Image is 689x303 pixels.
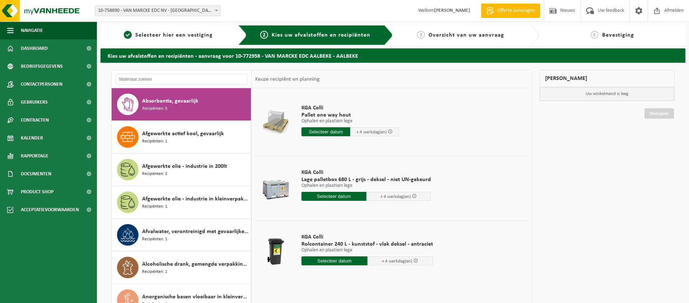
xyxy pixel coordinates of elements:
span: + 4 werkdag(en) [382,259,412,264]
button: Afgewerkte olie - industrie in kleinverpakking Recipiënten: 1 [112,186,251,219]
a: 1Selecteer hier een vestiging [104,31,233,39]
span: KGA Colli [301,104,399,112]
span: KGA Colli [301,233,433,241]
span: 2 [260,31,268,39]
span: Selecteer hier een vestiging [135,32,213,38]
button: Afvalwater, verontreinigd met gevaarlijke producten Recipiënten: 1 [112,219,251,251]
span: Afgewerkte olie - industrie in kleinverpakking [142,195,249,203]
span: Recipiënten: 1 [142,269,167,275]
span: KGA Colli [301,169,431,176]
span: 4 [591,31,599,39]
p: Ophalen en plaatsen lege [301,119,399,124]
div: Keuze recipiënt en planning [252,70,323,88]
span: Alcoholische drank, gemengde verpakking (exclusief glas) [142,260,249,269]
span: Bedrijfsgegevens [21,57,63,75]
span: Contactpersonen [21,75,62,93]
span: Rapportage [21,147,48,165]
button: Alcoholische drank, gemengde verpakking (exclusief glas) Recipiënten: 1 [112,251,251,284]
span: Offerte aanvragen [496,7,536,14]
span: Recipiënten: 1 [142,203,167,210]
span: + 4 werkdag(en) [380,194,411,199]
span: 1 [124,31,132,39]
span: Navigatie [21,22,43,39]
button: Afgewerkte olie - industrie in 200lt Recipiënten: 2 [112,153,251,186]
span: Pallet one way hout [301,112,399,119]
span: Recipiënten: 1 [142,138,167,145]
span: 3 [417,31,425,39]
button: Absorbentia, gevaarlijk Recipiënten: 3 [112,88,251,121]
span: Gebruikers [21,93,48,111]
span: Acceptatievoorwaarden [21,201,79,219]
span: Product Shop [21,183,53,201]
span: Recipiënten: 3 [142,105,167,112]
button: Afgewerkte actief kool, gevaarlijk Recipiënten: 1 [112,121,251,153]
span: Recipiënten: 1 [142,236,167,243]
span: Afgewerkte olie - industrie in 200lt [142,162,227,171]
span: 10-758690 - VAN MARCKE EDC NV - KORTRIJK [95,5,220,16]
span: Afvalwater, verontreinigd met gevaarlijke producten [142,227,249,236]
span: Lage palletbox 680 L - grijs - deksel - niet UN-gekeurd [301,176,431,183]
span: Documenten [21,165,51,183]
span: Dashboard [21,39,48,57]
span: Contracten [21,111,49,129]
a: Offerte aanvragen [481,4,540,18]
span: Rolcontainer 240 L - kunststof - vlak deksel - antraciet [301,241,433,248]
span: Absorbentia, gevaarlijk [142,97,198,105]
span: Kies uw afvalstoffen en recipiënten [272,32,370,38]
p: Ophalen en plaatsen lege [301,183,431,188]
input: Selecteer datum [301,192,366,201]
a: Doorgaan [645,108,674,119]
h2: Kies uw afvalstoffen en recipiënten - aanvraag voor 10-772958 - VAN MARCKE EDC AALBEKE - AALBEKE [100,48,685,62]
input: Selecteer datum [301,127,350,136]
span: Overzicht van uw aanvraag [428,32,504,38]
p: Uw winkelmand is leeg [540,87,675,101]
span: 10-758690 - VAN MARCKE EDC NV - KORTRIJK [95,6,220,16]
strong: [PERSON_NAME] [434,8,470,13]
span: Bevestiging [602,32,634,38]
input: Selecteer datum [301,256,367,265]
div: [PERSON_NAME] [539,70,675,87]
span: Kalender [21,129,43,147]
span: Recipiënten: 2 [142,171,167,177]
p: Ophalen en plaatsen lege [301,248,433,253]
span: Afgewerkte actief kool, gevaarlijk [142,129,224,138]
span: + 4 werkdag(en) [356,130,387,134]
span: Anorganische basen vloeibaar in kleinverpakking [142,293,249,301]
input: Materiaal zoeken [115,74,248,85]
